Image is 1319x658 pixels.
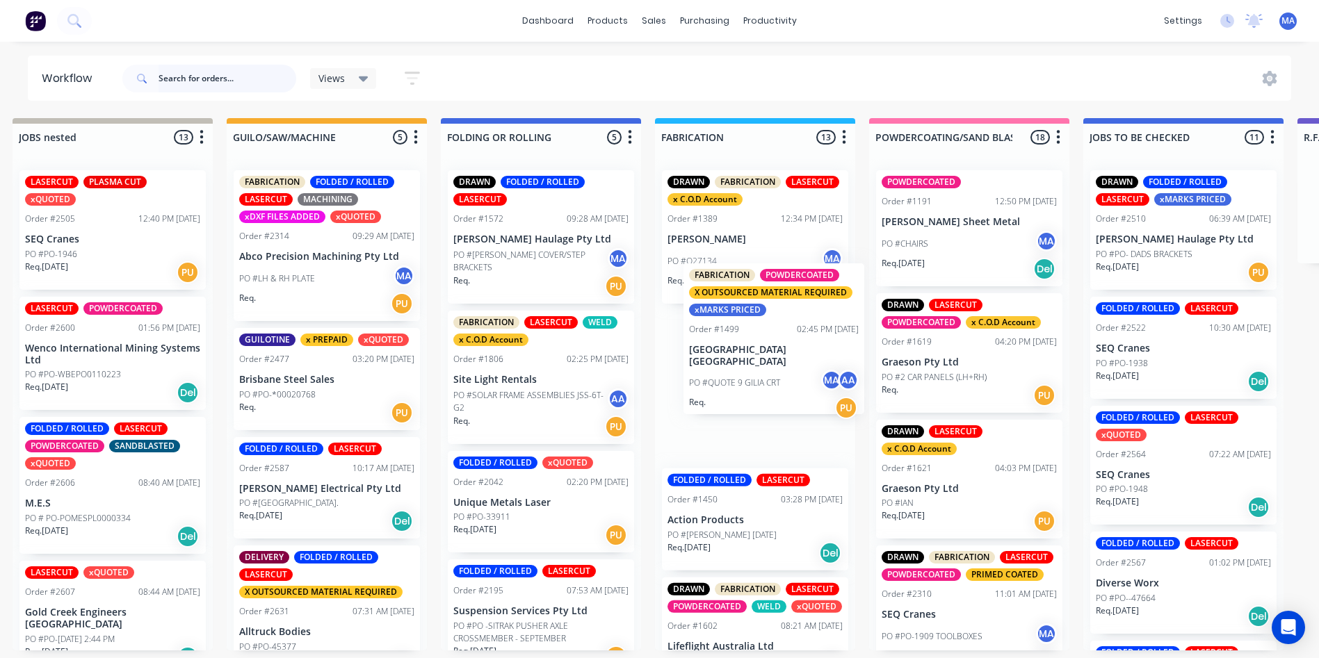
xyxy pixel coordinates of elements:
[1157,10,1209,31] div: settings
[816,130,836,145] span: 13
[174,130,193,145] span: 13
[673,10,736,31] div: purchasing
[875,130,1012,145] input: Enter column name…
[661,130,798,145] input: Enter column name…
[635,10,673,31] div: sales
[159,65,296,92] input: Search for orders...
[1030,130,1050,145] span: 18
[25,10,46,31] img: Factory
[736,10,804,31] div: productivity
[318,71,345,85] span: Views
[1281,15,1295,27] span: MA
[1245,130,1264,145] span: 11
[1272,611,1305,644] div: Open Intercom Messenger
[607,130,622,145] span: 5
[19,130,156,145] input: Enter column name…
[1090,130,1227,145] input: Enter column name…
[42,70,99,87] div: Workflow
[233,130,370,145] input: Enter column name…
[515,10,581,31] a: dashboard
[447,130,584,145] input: Enter column name…
[393,130,407,145] span: 5
[581,10,635,31] div: products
